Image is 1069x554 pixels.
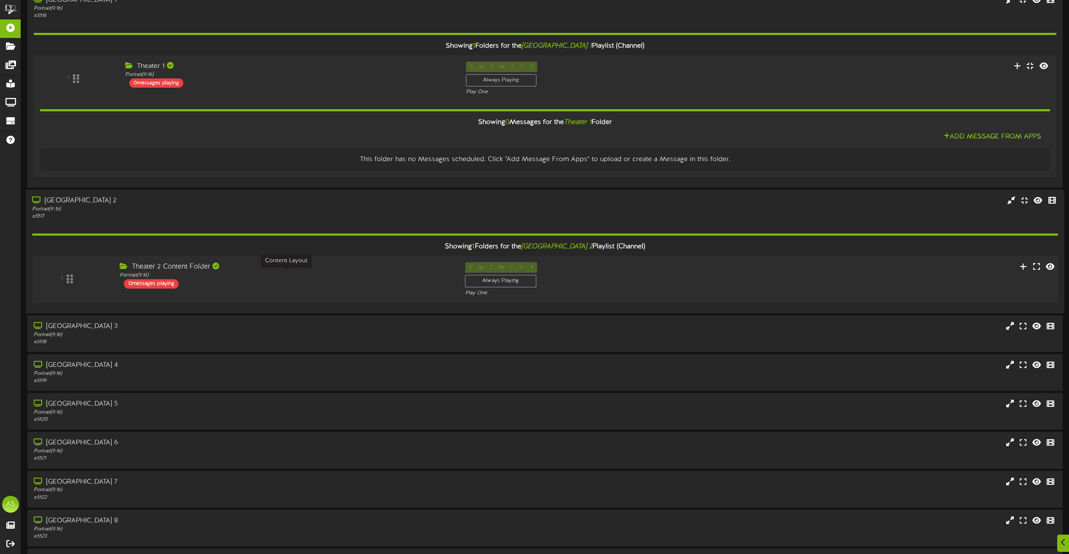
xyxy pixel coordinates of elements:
div: # 5521 [34,455,453,462]
div: # 5523 [34,533,453,540]
span: 1 [473,42,475,50]
div: Play One [466,89,709,96]
div: Portrait ( 9:16 ) [34,370,453,377]
div: Portrait ( 9:16 ) [32,205,452,212]
div: AS [2,496,19,513]
div: 0 messages playing [129,78,183,88]
i: [GEOGRAPHIC_DATA] 2 [521,243,593,250]
div: # 5520 [34,416,453,423]
div: Portrait ( 9:16 ) [34,5,453,12]
div: [GEOGRAPHIC_DATA] 8 [34,516,453,526]
div: [GEOGRAPHIC_DATA] 5 [34,399,453,409]
div: Always Playing [465,275,536,288]
div: [GEOGRAPHIC_DATA] 7 [34,477,453,487]
div: # 5517 [32,212,452,220]
div: [GEOGRAPHIC_DATA] 6 [34,438,453,448]
div: Portrait ( 9:16 ) [34,526,453,533]
span: 1 [472,243,474,250]
div: Theater 2 Content Folder [120,262,452,272]
div: Always Playing [466,74,536,86]
div: Portrait ( 9:16 ) [34,487,453,494]
div: Play One [465,289,711,296]
div: Theater 1 [125,62,453,71]
div: Showing Messages for the Folder [34,113,1056,132]
div: Portrait ( 9:16 ) [120,272,452,279]
div: # 5522 [34,494,453,501]
div: Showing Folders for the Playlist (Channel) [26,238,1064,256]
i: [GEOGRAPHIC_DATA] 1 [522,42,592,50]
button: Add Message From Apps [941,132,1044,142]
span: 0 [505,118,509,126]
div: [GEOGRAPHIC_DATA] 2 [32,196,452,205]
div: Showing Folders for the Playlist (Channel) [27,37,1063,55]
div: Portrait ( 9:16 ) [34,409,453,416]
div: Portrait ( 9:16 ) [34,331,453,339]
i: Theater 1 [564,118,592,126]
div: # 5519 [34,377,453,385]
div: This folder has no Messages scheduled. Click "Add Message From Apps" to upload or create a Messag... [46,155,1044,164]
div: # 5518 [34,339,453,346]
div: [GEOGRAPHIC_DATA] 3 [34,322,453,331]
div: [GEOGRAPHIC_DATA] 4 [34,360,453,370]
div: Portrait ( 9:16 ) [125,71,453,78]
div: 0 messages playing [124,279,179,288]
div: # 5516 [34,12,453,19]
div: Portrait ( 9:16 ) [34,448,453,455]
